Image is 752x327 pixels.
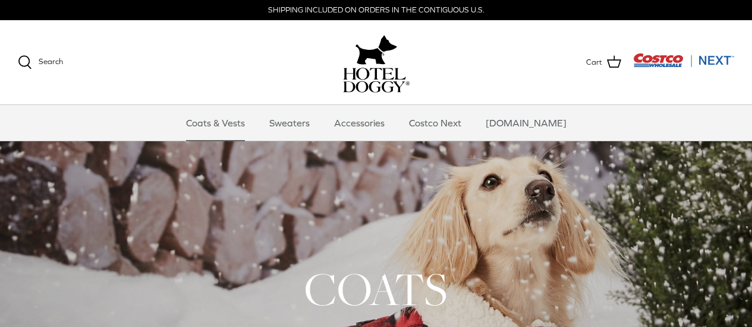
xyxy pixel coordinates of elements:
[343,32,410,93] a: hoteldoggy.com hoteldoggycom
[633,61,734,69] a: Visit Costco Next
[323,105,395,141] a: Accessories
[586,56,602,69] span: Cart
[343,68,410,93] img: hoteldoggycom
[259,105,320,141] a: Sweaters
[398,105,472,141] a: Costco Next
[633,53,734,68] img: Costco Next
[175,105,256,141] a: Coats & Vests
[18,260,734,318] h1: COATS
[475,105,577,141] a: [DOMAIN_NAME]
[39,57,63,66] span: Search
[586,55,621,70] a: Cart
[355,32,397,68] img: hoteldoggy.com
[18,55,63,69] a: Search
